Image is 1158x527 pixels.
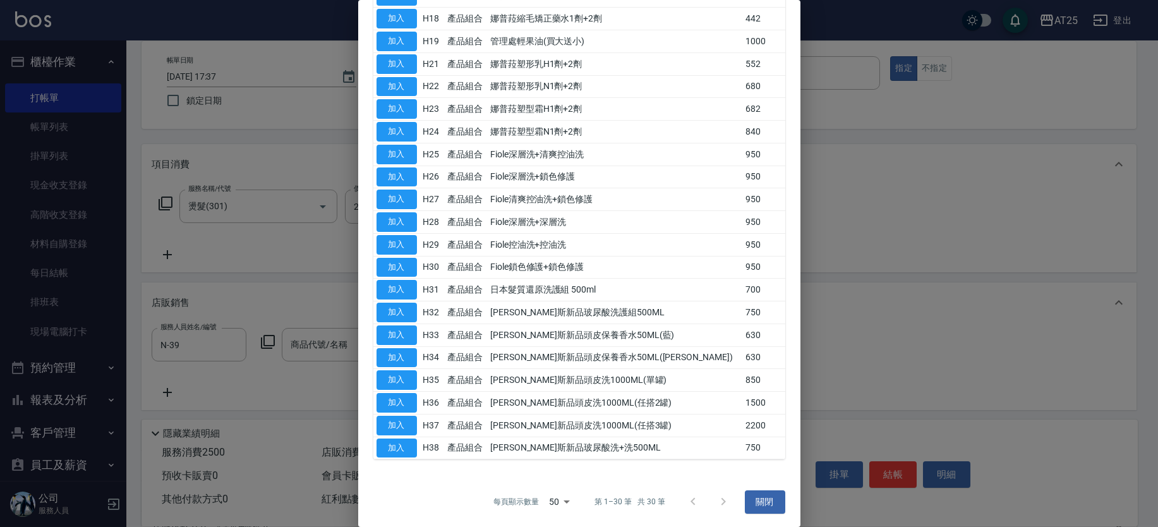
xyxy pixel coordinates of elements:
td: [PERSON_NAME]斯新品玻尿酸洗護組500ML [487,301,742,324]
td: 產品組合 [444,8,487,30]
td: 產品組合 [444,233,487,256]
td: H31 [420,279,445,301]
td: H25 [420,143,445,166]
td: 產品組合 [444,143,487,166]
td: 950 [742,211,785,234]
td: 產品組合 [444,166,487,188]
td: H26 [420,166,445,188]
td: H21 [420,52,445,75]
button: 加入 [377,190,417,209]
td: 1500 [742,392,785,415]
td: 950 [742,166,785,188]
td: H33 [420,324,445,346]
td: Fiole控油洗+控油洗 [487,233,742,256]
button: 關閉 [745,490,785,514]
button: 加入 [377,77,417,97]
button: 加入 [377,99,417,119]
button: 加入 [377,280,417,300]
td: Fiole深層洗+清爽控油洗 [487,143,742,166]
p: 第 1–30 筆 共 30 筆 [594,496,665,507]
button: 加入 [377,167,417,187]
td: 產品組合 [444,256,487,279]
td: H27 [420,188,445,211]
button: 加入 [377,303,417,322]
td: 產品組合 [444,52,487,75]
button: 加入 [377,145,417,164]
td: [PERSON_NAME]斯新品頭皮保養香水50ML(藍) [487,324,742,346]
button: 加入 [377,32,417,51]
td: 700 [742,279,785,301]
td: 750 [742,437,785,459]
button: 加入 [377,122,417,142]
button: 加入 [377,416,417,435]
td: H29 [420,233,445,256]
td: Fiole清爽控油洗+鎖色修護 [487,188,742,211]
td: 娜普菈縮毛矯正藥水1劑+2劑 [487,8,742,30]
td: [PERSON_NAME]斯新品頭皮洗1000ML(單罐) [487,369,742,392]
td: 產品組合 [444,324,487,346]
td: 日本髮質還原洗護組 500ml [487,279,742,301]
p: 每頁顯示數量 [493,496,539,507]
td: H32 [420,301,445,324]
button: 加入 [377,393,417,413]
button: 加入 [377,370,417,390]
td: 娜普菈塑形乳N1劑+2劑 [487,75,742,98]
td: 產品組合 [444,414,487,437]
td: H35 [420,369,445,392]
td: 630 [742,346,785,369]
button: 加入 [377,258,417,277]
td: 產品組合 [444,30,487,53]
td: 產品組合 [444,369,487,392]
td: 850 [742,369,785,392]
td: 產品組合 [444,279,487,301]
td: H36 [420,392,445,415]
td: 950 [742,256,785,279]
td: 產品組合 [444,211,487,234]
td: [PERSON_NAME]斯新品頭皮保養香水50ML([PERSON_NAME]) [487,346,742,369]
td: 680 [742,75,785,98]
td: H30 [420,256,445,279]
td: 750 [742,301,785,324]
td: Fiole鎖色修護+鎖色修護 [487,256,742,279]
button: 加入 [377,212,417,232]
td: H34 [420,346,445,369]
td: H38 [420,437,445,459]
td: H28 [420,211,445,234]
td: [PERSON_NAME]新品頭皮洗1000ML(任搭3罐) [487,414,742,437]
button: 加入 [377,325,417,345]
td: 娜普菈塑型霜H1劑+2劑 [487,98,742,121]
td: 950 [742,233,785,256]
button: 加入 [377,54,417,74]
td: 產品組合 [444,121,487,143]
button: 加入 [377,439,417,458]
td: H18 [420,8,445,30]
button: 加入 [377,235,417,255]
button: 加入 [377,348,417,368]
td: 2200 [742,414,785,437]
td: 管理處輕果油(買大送小) [487,30,742,53]
td: [PERSON_NAME]新品頭皮洗1000ML(任搭2罐) [487,392,742,415]
td: 552 [742,52,785,75]
td: 娜普菈塑形乳H1劑+2劑 [487,52,742,75]
td: 442 [742,8,785,30]
td: H23 [420,98,445,121]
button: 加入 [377,9,417,28]
td: 產品組合 [444,301,487,324]
td: 娜普菈塑型霜N1劑+2劑 [487,121,742,143]
td: 產品組合 [444,437,487,459]
td: H24 [420,121,445,143]
td: H37 [420,414,445,437]
td: Fiole深層洗+鎖色修護 [487,166,742,188]
td: H19 [420,30,445,53]
td: 產品組合 [444,75,487,98]
td: 950 [742,143,785,166]
td: 產品組合 [444,346,487,369]
td: 產品組合 [444,98,487,121]
td: 950 [742,188,785,211]
td: 產品組合 [444,392,487,415]
td: 1000 [742,30,785,53]
td: Fiole深層洗+深層洗 [487,211,742,234]
td: [PERSON_NAME]斯新品玻尿酸洗+洗500ML [487,437,742,459]
td: H22 [420,75,445,98]
td: 630 [742,324,785,346]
